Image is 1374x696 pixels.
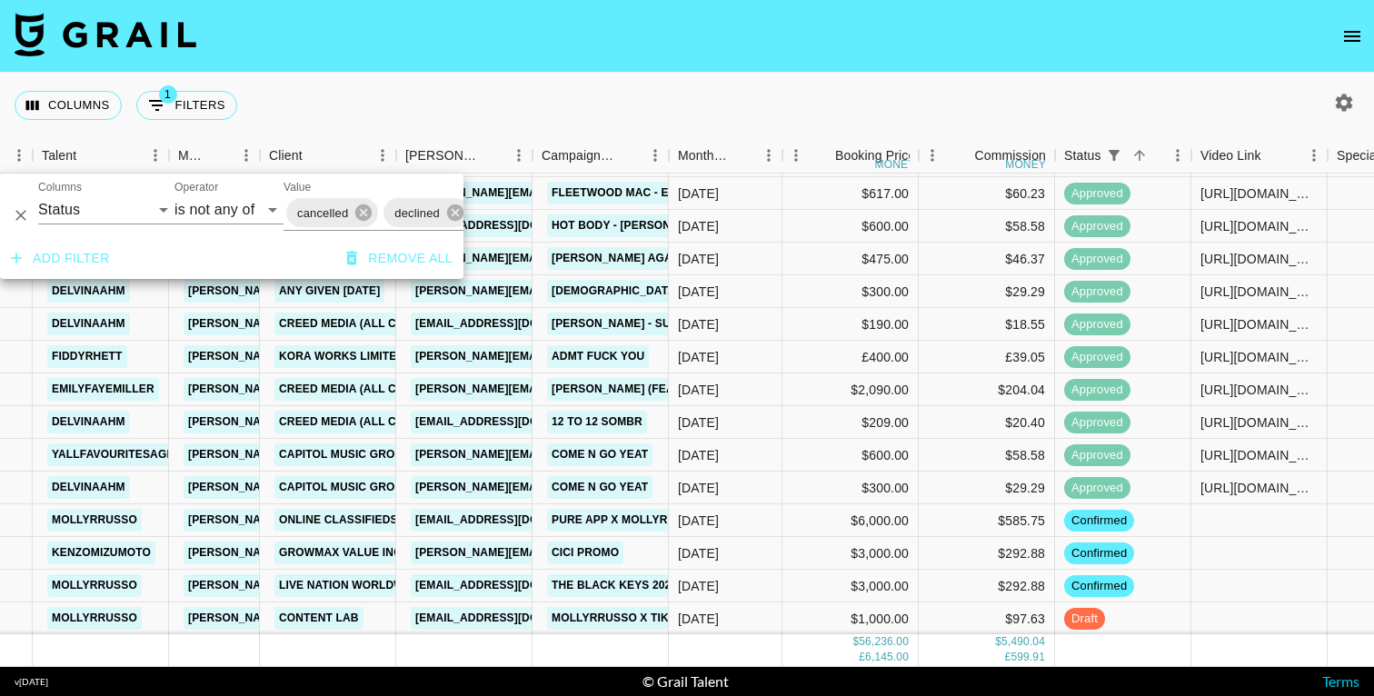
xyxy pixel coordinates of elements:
[1055,138,1191,174] div: Status
[542,138,616,174] div: Campaign (Type)
[547,607,787,630] a: mollyrrusso x TikTok UGC Campaign
[547,313,742,335] a: [PERSON_NAME] - Sugar Dxddy
[782,602,919,635] div: $1,000.00
[47,476,130,499] a: delvinaahm
[1261,143,1287,168] button: Sort
[1200,413,1318,432] div: https://www.instagram.com/reel/DNEMG05Kcwq/?igsh=MTQ3d2k4amN4MzRr
[678,610,719,628] div: Aug '25
[269,138,303,174] div: Client
[76,143,102,168] button: Sort
[274,411,463,433] a: Creed Media (All Campaigns)
[1334,18,1370,55] button: open drawer
[547,509,712,532] a: Pure App x mollyrrusso
[533,138,669,174] div: Campaign (Type)
[1064,283,1130,300] span: approved
[159,85,177,104] span: 1
[669,138,782,174] div: Month Due
[411,280,707,303] a: [PERSON_NAME][EMAIL_ADDRESS][DOMAIN_NAME]
[859,635,909,651] div: 56,236.00
[919,243,1055,275] div: $46.37
[919,602,1055,635] div: $97.63
[782,406,919,439] div: $209.00
[547,542,623,564] a: CiCi Promo
[1200,283,1318,301] div: https://www.tiktok.com/@delvinaahm/video/7535041475210448150
[1064,348,1130,365] span: approved
[174,180,218,195] label: Operator
[1200,184,1318,203] div: https://www.instagram.com/reel/DM8ViWVMFaO/?igsh=MTVra2lxdDc4cDhlcA%3D%3D
[1064,479,1130,496] span: approved
[47,509,142,532] a: mollyrrusso
[15,676,48,688] div: v [DATE]
[852,635,859,651] div: $
[1200,381,1318,399] div: https://www.instagram.com/p/DNOiWNbo9Uz/
[286,198,378,227] div: cancelled
[1127,143,1152,168] button: Sort
[1064,184,1130,202] span: approved
[810,143,835,168] button: Sort
[678,479,719,497] div: Aug '25
[616,143,642,168] button: Sort
[1005,159,1046,170] div: money
[1064,217,1130,234] span: approved
[184,542,573,564] a: [PERSON_NAME][EMAIL_ADDRESS][PERSON_NAME][DOMAIN_NAME]
[919,570,1055,602] div: $292.88
[405,138,480,174] div: [PERSON_NAME]
[547,280,808,303] a: [DEMOGRAPHIC_DATA] - Thinkin About You
[865,651,909,666] div: 6,145.00
[782,570,919,602] div: $3,000.00
[919,308,1055,341] div: $18.55
[1322,672,1359,690] a: Terms
[369,142,396,169] button: Menu
[480,143,505,168] button: Sort
[782,177,919,210] div: $617.00
[274,476,414,499] a: Capitol Music Group
[919,275,1055,308] div: $29.29
[47,443,222,466] a: yallfavouritesagittarius
[411,345,707,368] a: [PERSON_NAME][EMAIL_ADDRESS][DOMAIN_NAME]
[919,177,1055,210] div: $60.23
[5,142,33,169] button: Menu
[274,443,414,466] a: Capitol Music Group
[1200,315,1318,333] div: https://www.tiktok.com/@delvinaahm/video/7535041990833065238
[184,313,573,335] a: [PERSON_NAME][EMAIL_ADDRESS][PERSON_NAME][DOMAIN_NAME]
[1064,544,1134,562] span: confirmed
[411,542,707,564] a: [PERSON_NAME][EMAIL_ADDRESS][DOMAIN_NAME]
[919,210,1055,243] div: $58.58
[1200,138,1261,174] div: Video Link
[47,607,142,630] a: mollyrrusso
[547,411,647,433] a: 12 to 12 sombr
[919,373,1055,406] div: $204.04
[678,446,719,464] div: Aug '25
[4,242,117,275] button: Add filter
[136,91,237,120] button: Show filters
[47,574,142,597] a: mollyrrusso
[274,313,463,335] a: Creed Media (All Campaigns)
[339,242,460,275] button: Remove all
[782,439,919,472] div: $600.00
[1064,250,1130,267] span: approved
[38,180,82,195] label: Columns
[411,411,614,433] a: [EMAIL_ADDRESS][DOMAIN_NAME]
[678,250,719,268] div: Aug '25
[1300,142,1328,169] button: Menu
[1064,577,1134,594] span: confirmed
[1064,381,1130,398] span: approved
[1200,446,1318,464] div: https://www.tiktok.com/@yallfavouritesagittarius/video/7537414324042698006
[184,607,573,630] a: [PERSON_NAME][EMAIL_ADDRESS][PERSON_NAME][DOMAIN_NAME]
[678,577,719,595] div: Aug '25
[730,143,755,168] button: Sort
[411,574,614,597] a: [EMAIL_ADDRESS][DOMAIN_NAME]
[42,138,76,174] div: Talent
[835,138,915,174] div: Booking Price
[1064,446,1130,463] span: approved
[919,142,946,169] button: Menu
[15,91,122,120] button: Select columns
[782,373,919,406] div: $2,090.00
[782,243,919,275] div: $475.00
[47,345,127,368] a: fiddyrhett
[782,142,810,169] button: Menu
[875,159,916,170] div: money
[919,406,1055,439] div: $20.40
[169,138,260,174] div: Manager
[47,411,130,433] a: delvinaahm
